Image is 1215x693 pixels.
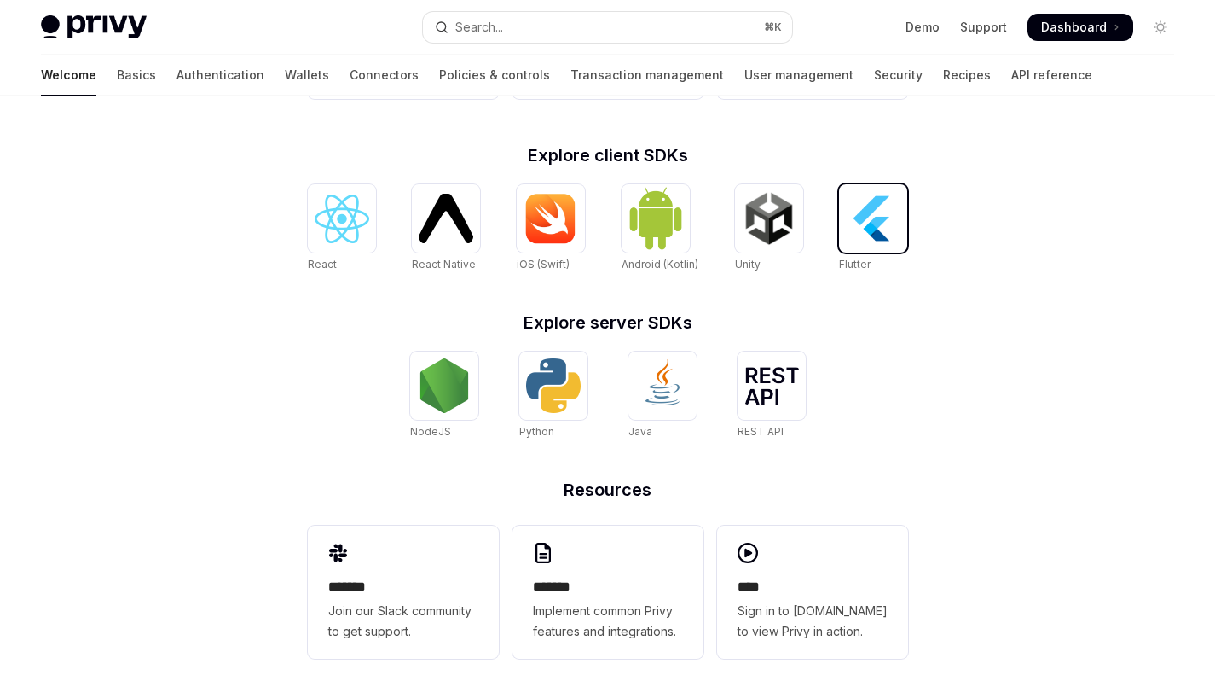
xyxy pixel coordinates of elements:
h2: Resources [308,481,908,498]
a: Connectors [350,55,419,96]
img: React [315,195,369,243]
span: React [308,258,337,271]
div: Search... [455,17,503,38]
a: User management [744,55,853,96]
span: Python [519,425,554,438]
a: Support [960,19,1007,36]
a: FlutterFlutter [839,184,907,273]
a: ****Sign in to [DOMAIN_NAME] to view Privy in action. [717,526,908,659]
a: React NativeReact Native [412,184,480,273]
a: NodeJSNodeJS [410,352,478,440]
a: Policies & controls [439,55,550,96]
a: PythonPython [519,352,587,440]
img: Unity [742,191,796,246]
span: Flutter [839,258,871,271]
span: REST API [738,425,784,438]
span: Android (Kotlin) [622,258,698,271]
img: React Native [419,194,473,242]
h2: Explore client SDKs [308,147,908,164]
span: Sign in to [DOMAIN_NAME] to view Privy in action. [738,601,888,642]
img: REST API [744,367,799,405]
img: Flutter [846,191,900,246]
span: iOS (Swift) [517,258,570,271]
button: Toggle dark mode [1147,14,1174,41]
button: Open search [423,12,791,43]
span: NodeJS [410,425,451,438]
img: Java [635,358,690,413]
img: NodeJS [417,358,472,413]
h2: Explore server SDKs [308,314,908,331]
span: Java [628,425,652,438]
a: Security [874,55,923,96]
a: Recipes [943,55,991,96]
a: Dashboard [1027,14,1133,41]
a: Android (Kotlin)Android (Kotlin) [622,184,698,273]
a: iOS (Swift)iOS (Swift) [517,184,585,273]
span: Dashboard [1041,19,1107,36]
a: Demo [905,19,940,36]
a: REST APIREST API [738,352,806,440]
img: iOS (Swift) [524,193,578,244]
a: Wallets [285,55,329,96]
a: JavaJava [628,352,697,440]
a: API reference [1011,55,1092,96]
a: ReactReact [308,184,376,273]
span: ⌘ K [764,20,782,34]
a: Transaction management [570,55,724,96]
span: Unity [735,258,761,271]
img: Android (Kotlin) [628,186,683,250]
img: Python [526,358,581,413]
a: Basics [117,55,156,96]
a: Welcome [41,55,96,96]
span: React Native [412,258,476,271]
a: UnityUnity [735,184,803,273]
a: **** **Join our Slack community to get support. [308,526,499,659]
img: light logo [41,15,147,39]
a: Authentication [176,55,264,96]
span: Implement common Privy features and integrations. [533,601,683,642]
span: Join our Slack community to get support. [328,601,478,642]
a: **** **Implement common Privy features and integrations. [512,526,703,659]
